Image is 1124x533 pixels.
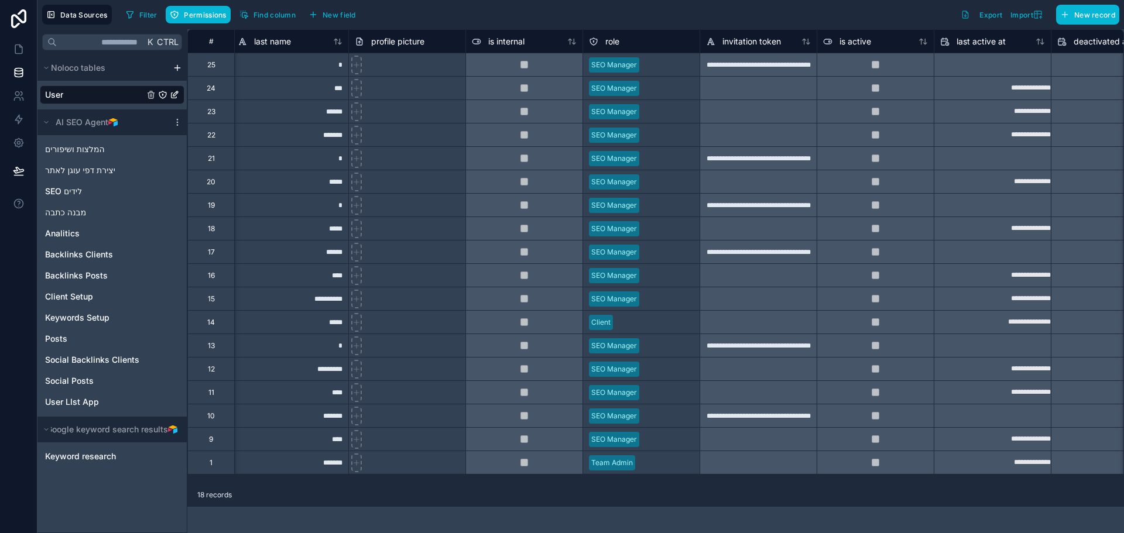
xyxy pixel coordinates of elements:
span: Ctrl [156,35,180,49]
button: Data Sources [42,5,112,25]
div: 24 [207,84,215,93]
span: last active at [957,36,1006,47]
span: Import [1010,11,1033,19]
div: SEO Manager [591,247,637,257]
span: New record [1074,11,1115,19]
span: K [146,38,155,46]
button: New field [304,6,360,23]
button: Filter [121,6,162,23]
div: 1 [210,458,213,467]
button: Find column [235,6,300,23]
div: 18 [208,224,215,233]
span: profile picture [371,36,424,47]
div: SEO Manager [591,106,637,117]
span: last name [254,36,291,47]
div: 22 [207,130,215,140]
span: role [605,36,619,47]
div: SEO Manager [591,153,637,164]
div: SEO Manager [591,177,637,187]
div: SEO Manager [591,411,637,421]
div: 15 [208,294,215,304]
div: 12 [208,364,215,374]
span: Export [979,11,1002,19]
span: Data Sources [60,11,108,19]
div: 13 [208,341,215,350]
a: Permissions [166,6,235,23]
span: invitation token [722,36,781,47]
div: 25 [207,60,215,70]
a: New record [1051,5,1119,25]
button: Import [1006,5,1051,25]
div: 17 [208,247,215,257]
button: Export [957,5,1006,25]
div: # [197,37,225,46]
div: 14 [207,318,215,327]
div: SEO Manager [591,130,637,140]
div: 16 [208,271,215,280]
div: 20 [207,177,215,187]
div: 11 [208,388,214,397]
button: Permissions [166,6,230,23]
div: SEO Manager [591,341,637,351]
span: New field [323,11,356,19]
div: Client [591,317,611,328]
div: SEO Manager [591,270,637,281]
div: SEO Manager [591,294,637,304]
div: SEO Manager [591,83,637,94]
div: SEO Manager [591,200,637,211]
div: SEO Manager [591,364,637,374]
div: SEO Manager [591,223,637,234]
span: Filter [139,11,157,19]
div: SEO Manager [591,60,637,70]
div: 19 [208,201,215,210]
span: Find column [253,11,296,19]
div: SEO Manager [591,434,637,445]
button: New record [1056,5,1119,25]
div: 9 [209,435,213,444]
div: 10 [207,411,215,421]
span: 18 records [197,490,232,500]
div: 23 [207,107,215,116]
div: 21 [208,154,215,163]
span: is internal [488,36,525,47]
div: SEO Manager [591,387,637,398]
span: Permissions [184,11,226,19]
div: Team Admin [591,458,633,468]
span: is active [839,36,871,47]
